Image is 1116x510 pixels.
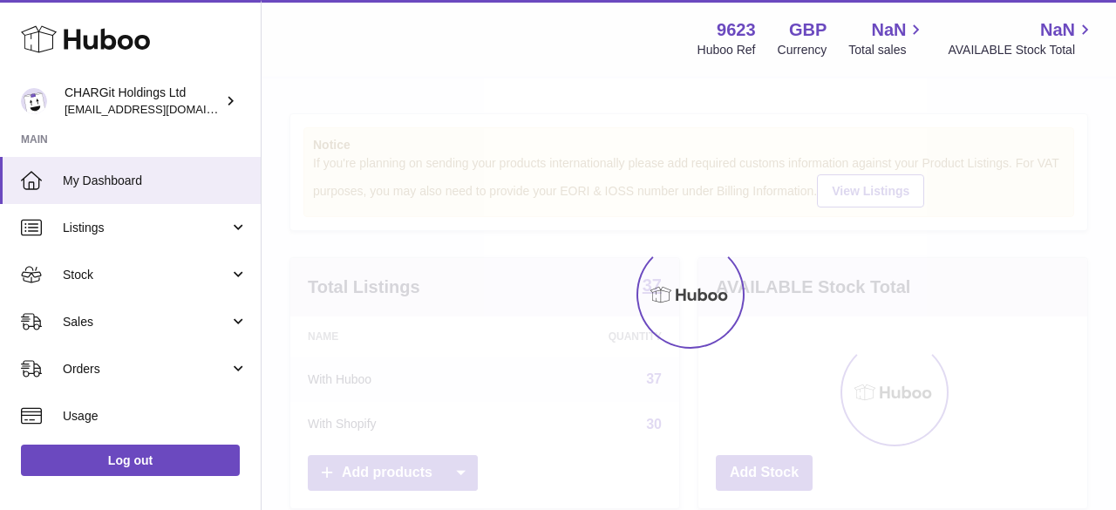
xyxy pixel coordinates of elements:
span: My Dashboard [63,173,248,189]
span: Orders [63,361,229,377]
span: NaN [871,18,906,42]
span: Usage [63,408,248,425]
strong: 9623 [717,18,756,42]
div: Currency [778,42,827,58]
span: AVAILABLE Stock Total [948,42,1095,58]
span: Sales [63,314,229,330]
span: [EMAIL_ADDRESS][DOMAIN_NAME] [65,102,256,116]
div: CHARGit Holdings Ltd [65,85,221,118]
div: Huboo Ref [697,42,756,58]
img: internalAdmin-9623@internal.huboo.com [21,88,47,114]
span: Listings [63,220,229,236]
a: NaN Total sales [848,18,926,58]
span: Stock [63,267,229,283]
span: NaN [1040,18,1075,42]
span: Total sales [848,42,926,58]
a: Log out [21,445,240,476]
strong: GBP [789,18,827,42]
a: NaN AVAILABLE Stock Total [948,18,1095,58]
